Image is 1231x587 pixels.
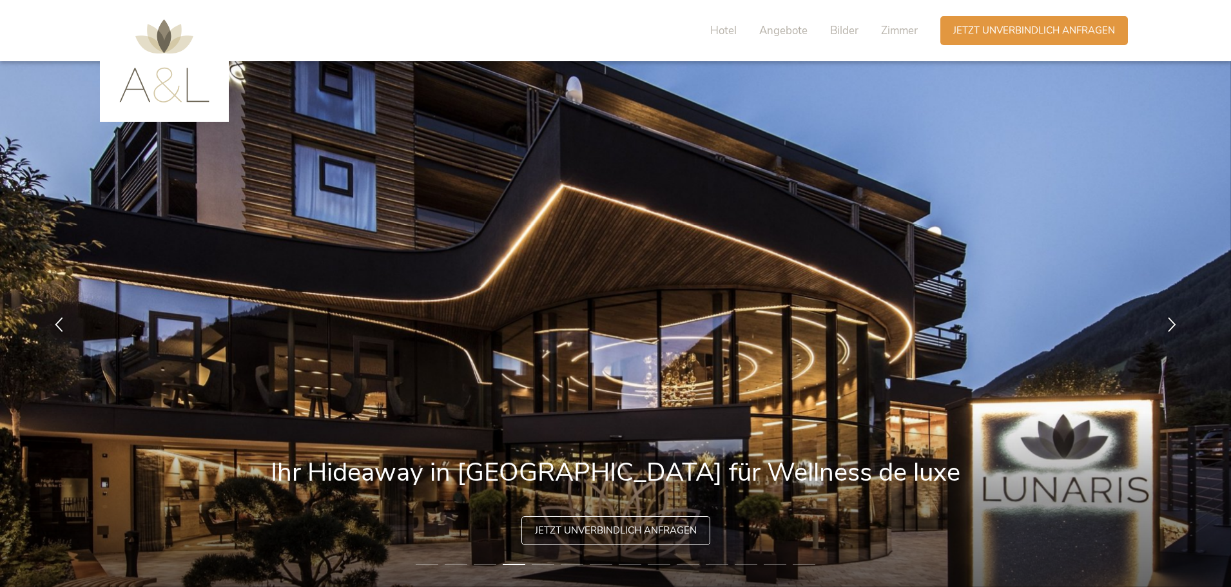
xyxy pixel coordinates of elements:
img: AMONTI & LUNARIS Wellnessresort [119,19,209,102]
span: Hotel [710,23,737,38]
span: Zimmer [881,23,918,38]
span: Angebote [759,23,808,38]
span: Jetzt unverbindlich anfragen [953,24,1115,37]
span: Bilder [830,23,858,38]
span: Jetzt unverbindlich anfragen [535,524,697,537]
